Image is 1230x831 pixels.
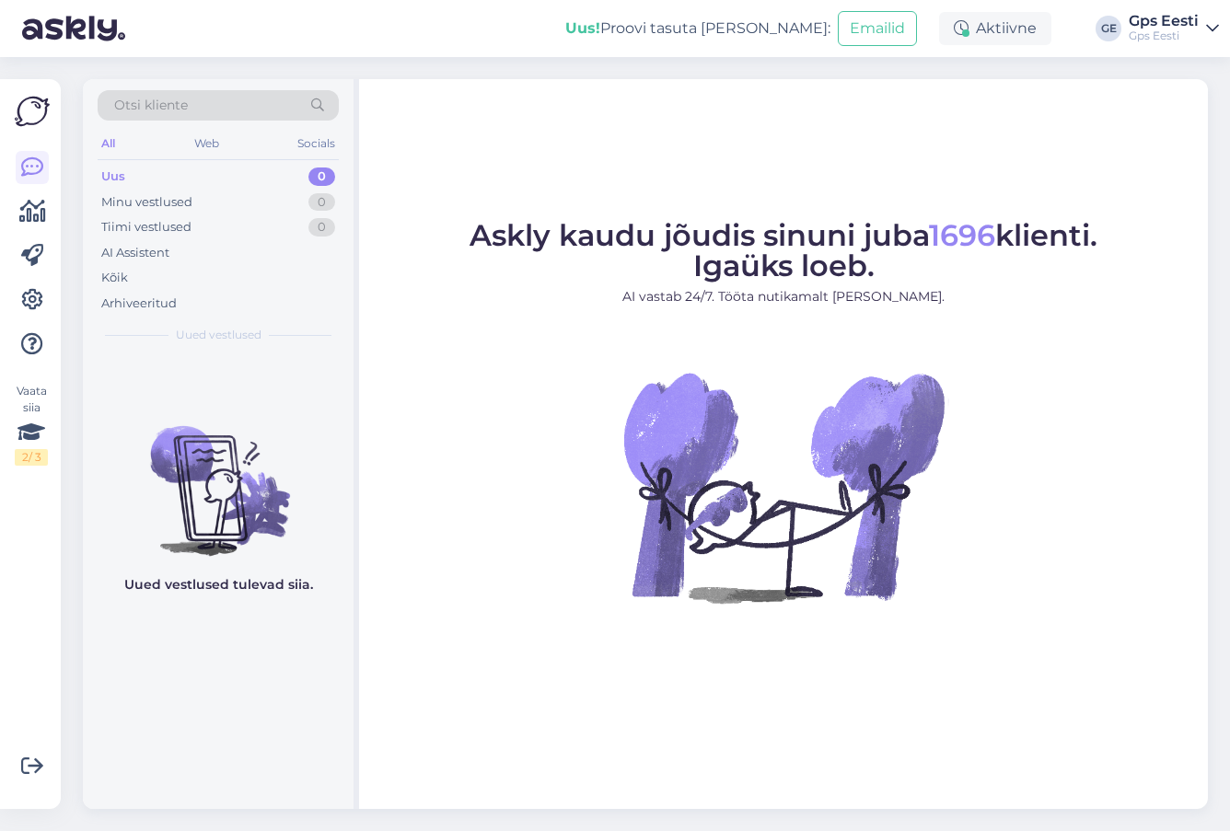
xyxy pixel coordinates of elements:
p: Uued vestlused tulevad siia. [124,575,313,594]
b: Uus! [565,19,600,37]
div: Socials [294,132,339,156]
div: Gps Eesti [1129,29,1199,43]
div: AI Assistent [101,244,169,262]
div: Tiimi vestlused [101,218,191,237]
span: Uued vestlused [176,327,261,343]
div: 0 [308,193,335,212]
div: Proovi tasuta [PERSON_NAME]: [565,17,830,40]
span: 1696 [929,217,995,253]
div: Web [191,132,223,156]
span: Askly kaudu jõudis sinuni juba klienti. Igaüks loeb. [470,217,1097,283]
button: Emailid [838,11,917,46]
div: Arhiveeritud [101,294,177,313]
div: Kõik [101,269,128,287]
div: GE [1096,16,1121,41]
img: Askly Logo [15,94,50,129]
div: 2 / 3 [15,449,48,466]
span: Otsi kliente [114,96,188,115]
div: Gps Eesti [1129,14,1199,29]
div: 0 [308,218,335,237]
a: Gps EestiGps Eesti [1129,14,1219,43]
div: Uus [101,167,125,186]
div: Minu vestlused [101,193,192,212]
p: AI vastab 24/7. Tööta nutikamalt [PERSON_NAME]. [470,287,1097,306]
img: No chats [83,393,354,559]
div: Aktiivne [939,12,1051,45]
img: No Chat active [618,321,949,652]
div: 0 [308,167,335,186]
div: All [98,132,119,156]
div: Vaata siia [15,383,48,466]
